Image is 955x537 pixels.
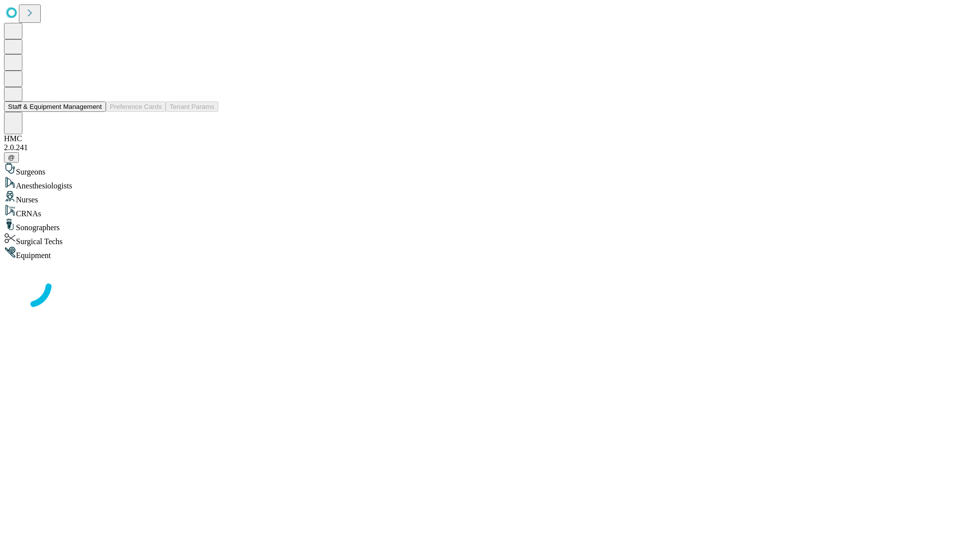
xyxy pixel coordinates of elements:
[8,154,15,161] span: @
[4,177,951,190] div: Anesthesiologists
[4,143,951,152] div: 2.0.241
[4,163,951,177] div: Surgeons
[106,101,166,112] button: Preference Cards
[4,204,951,218] div: CRNAs
[4,246,951,260] div: Equipment
[4,232,951,246] div: Surgical Techs
[4,134,951,143] div: HMC
[4,101,106,112] button: Staff & Equipment Management
[4,218,951,232] div: Sonographers
[166,101,218,112] button: Tenant Params
[4,190,951,204] div: Nurses
[4,152,19,163] button: @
